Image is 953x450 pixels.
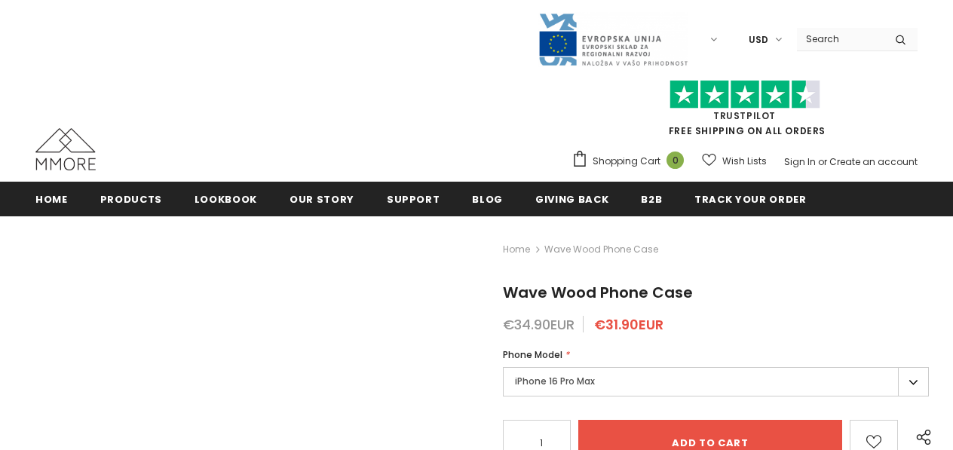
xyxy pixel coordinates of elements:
[571,87,918,137] span: FREE SHIPPING ON ALL ORDERS
[722,154,767,169] span: Wish Lists
[784,155,816,168] a: Sign In
[594,315,663,334] span: €31.90EUR
[670,80,820,109] img: Trust Pilot Stars
[503,315,575,334] span: €34.90EUR
[535,182,608,216] a: Giving back
[641,192,662,207] span: B2B
[290,192,354,207] span: Our Story
[387,182,440,216] a: support
[749,32,768,47] span: USD
[694,182,806,216] a: Track your order
[713,109,776,122] a: Trustpilot
[535,192,608,207] span: Giving back
[195,192,257,207] span: Lookbook
[503,240,530,259] a: Home
[829,155,918,168] a: Create an account
[290,182,354,216] a: Our Story
[472,192,503,207] span: Blog
[641,182,662,216] a: B2B
[503,367,929,396] label: iPhone 16 Pro Max
[195,182,257,216] a: Lookbook
[35,182,68,216] a: Home
[387,192,440,207] span: support
[544,240,658,259] span: Wave Wood Phone Case
[571,150,691,173] a: Shopping Cart 0
[702,148,767,174] a: Wish Lists
[100,192,162,207] span: Products
[503,348,562,361] span: Phone Model
[593,154,660,169] span: Shopping Cart
[538,12,688,67] img: Javni Razpis
[503,282,693,303] span: Wave Wood Phone Case
[472,182,503,216] a: Blog
[666,152,684,169] span: 0
[818,155,827,168] span: or
[694,192,806,207] span: Track your order
[35,128,96,170] img: MMORE Cases
[35,192,68,207] span: Home
[797,28,884,50] input: Search Site
[538,32,688,45] a: Javni Razpis
[100,182,162,216] a: Products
